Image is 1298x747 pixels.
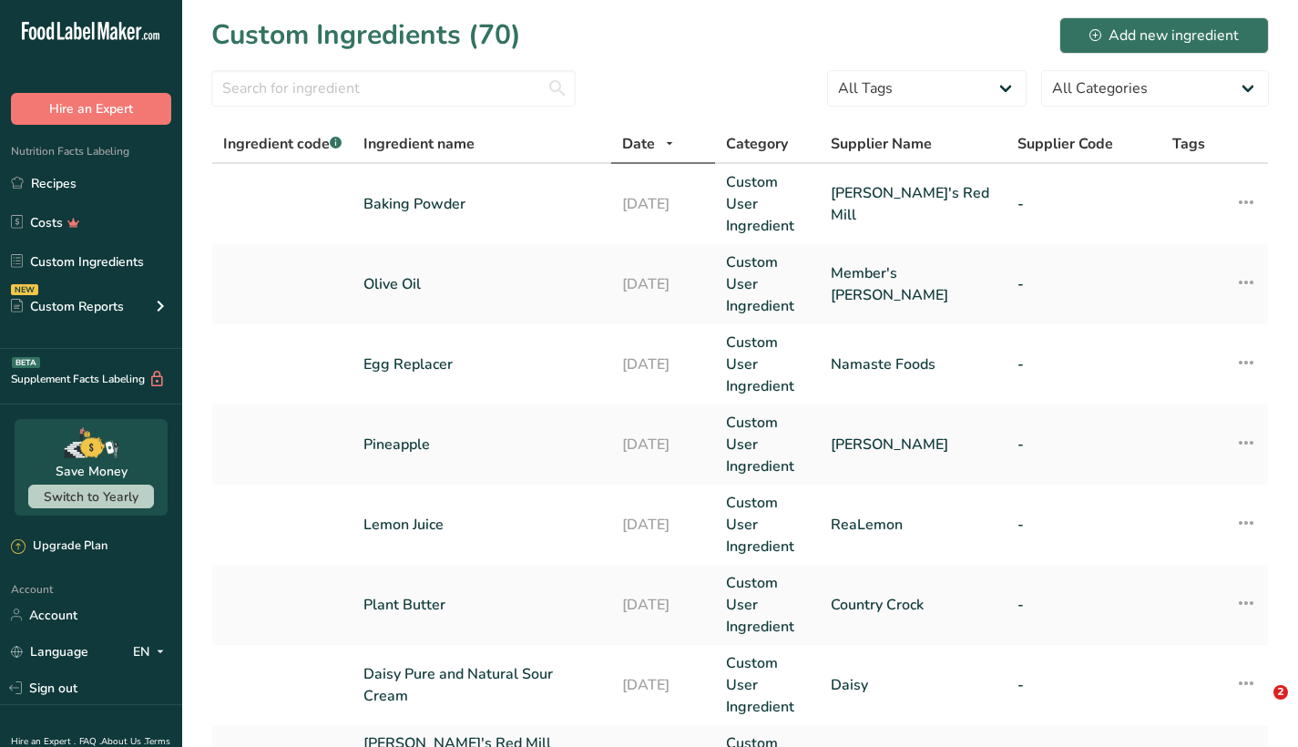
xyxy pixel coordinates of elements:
[223,134,342,154] span: Ingredient code
[1017,193,1150,215] a: -
[1059,17,1269,54] button: Add new ingredient
[622,133,655,155] span: Date
[363,273,600,295] a: Olive Oil
[211,15,521,56] h1: Custom Ingredients (70)
[622,434,704,455] a: [DATE]
[1017,353,1150,375] a: -
[831,353,996,375] a: Namaste Foods
[11,297,124,316] div: Custom Reports
[726,332,809,397] a: Custom User Ingredient
[726,412,809,477] a: Custom User Ingredient
[726,652,809,718] a: Custom User Ingredient
[726,251,809,317] a: Custom User Ingredient
[622,674,704,696] a: [DATE]
[1273,685,1288,700] span: 2
[1236,685,1280,729] iframe: Intercom live chat
[1017,434,1150,455] a: -
[1089,25,1239,46] div: Add new ingredient
[831,594,996,616] a: Country Crock
[622,273,704,295] a: [DATE]
[11,284,38,295] div: NEW
[1017,273,1150,295] a: -
[622,353,704,375] a: [DATE]
[363,514,600,536] a: Lemon Juice
[11,636,88,668] a: Language
[1017,674,1150,696] a: -
[133,640,171,662] div: EN
[726,171,809,237] a: Custom User Ingredient
[363,353,600,375] a: Egg Replacer
[1017,133,1113,155] span: Supplier Code
[622,193,704,215] a: [DATE]
[1017,514,1150,536] a: -
[726,492,809,558] a: Custom User Ingredient
[726,572,809,638] a: Custom User Ingredient
[1172,133,1205,155] span: Tags
[363,133,475,155] span: Ingredient name
[363,193,600,215] a: Baking Powder
[622,594,704,616] a: [DATE]
[363,663,600,707] a: Daisy Pure and Natural Sour Cream
[11,93,171,125] button: Hire an Expert
[831,674,996,696] a: Daisy
[211,70,576,107] input: Search for ingredient
[622,514,704,536] a: [DATE]
[363,594,600,616] a: Plant Butter
[831,133,932,155] span: Supplier Name
[363,434,600,455] a: Pineapple
[56,462,128,481] div: Save Money
[11,537,107,556] div: Upgrade Plan
[831,514,996,536] a: ReaLemon
[44,488,138,506] span: Switch to Yearly
[12,357,40,368] div: BETA
[1017,594,1150,616] a: -
[831,262,996,306] a: Member's [PERSON_NAME]
[831,434,996,455] a: [PERSON_NAME]
[28,485,154,508] button: Switch to Yearly
[831,182,996,226] a: [PERSON_NAME]'s Red Mill
[726,133,788,155] span: Category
